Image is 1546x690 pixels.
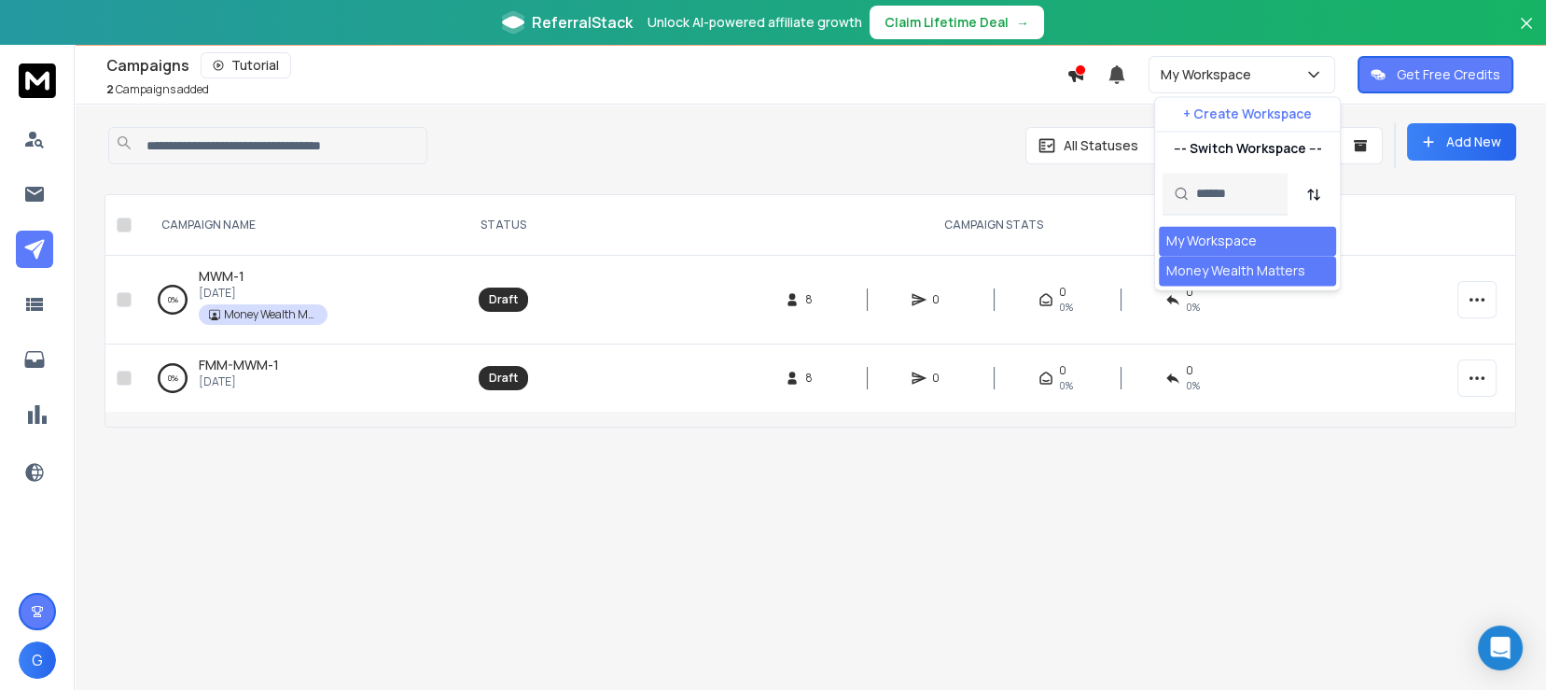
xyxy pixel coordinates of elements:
span: 2 [106,81,114,97]
p: Unlock AI-powered affiliate growth [648,13,862,32]
span: 0 [932,292,951,307]
p: 0 % [168,369,178,387]
span: MWM-1 [199,267,244,285]
p: Campaigns added [106,82,209,97]
button: Tutorial [201,52,291,78]
td: 0%MWM-1[DATE]Money Wealth Matters [139,256,466,345]
div: Open Intercom Messenger [1478,626,1523,670]
span: 0 [1186,363,1193,378]
p: [DATE] [199,374,279,389]
p: All Statuses [1064,136,1138,155]
th: STATUS [466,195,541,256]
span: 0 [1059,363,1066,378]
span: 0% [1186,378,1200,393]
p: 0 % [168,290,178,309]
button: G [19,641,56,679]
span: 0 [932,371,951,386]
td: 0%FMM-MWM-1[DATE] [139,345,466,413]
p: My Workspace [1161,65,1259,84]
p: Get Free Credits [1397,65,1500,84]
span: 8 [805,292,824,307]
span: 0% [1186,300,1200,315]
div: Draft [489,292,518,307]
button: Claim Lifetime Deal→ [870,6,1044,39]
p: + Create Workspace [1183,105,1312,123]
div: Money Wealth Matters [1166,261,1305,280]
th: CAMPAIGN STATS [541,195,1446,256]
button: Get Free Credits [1358,56,1513,93]
a: FMM-MWM-1 [199,356,279,374]
span: 0% [1059,300,1073,315]
p: --- Switch Workspace --- [1174,139,1322,158]
button: Add New [1407,123,1516,161]
span: 0% [1059,378,1073,393]
div: My Workspace [1166,232,1257,250]
p: Money Wealth Matters [224,307,317,322]
button: + Create Workspace [1155,97,1340,131]
div: Campaigns [106,52,1066,78]
button: Close banner [1514,11,1539,56]
div: Draft [489,371,518,386]
span: FMM-MWM-1 [199,356,279,373]
a: MWM-1 [199,267,244,286]
span: 0 [1186,285,1193,300]
p: [DATE] [199,286,327,301]
span: 8 [805,371,824,386]
span: 0 [1059,285,1066,300]
span: → [1016,13,1029,32]
button: Sort by Sort A-Z [1295,176,1332,213]
th: CAMPAIGN NAME [139,195,466,256]
span: ReferralStack [532,11,633,34]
